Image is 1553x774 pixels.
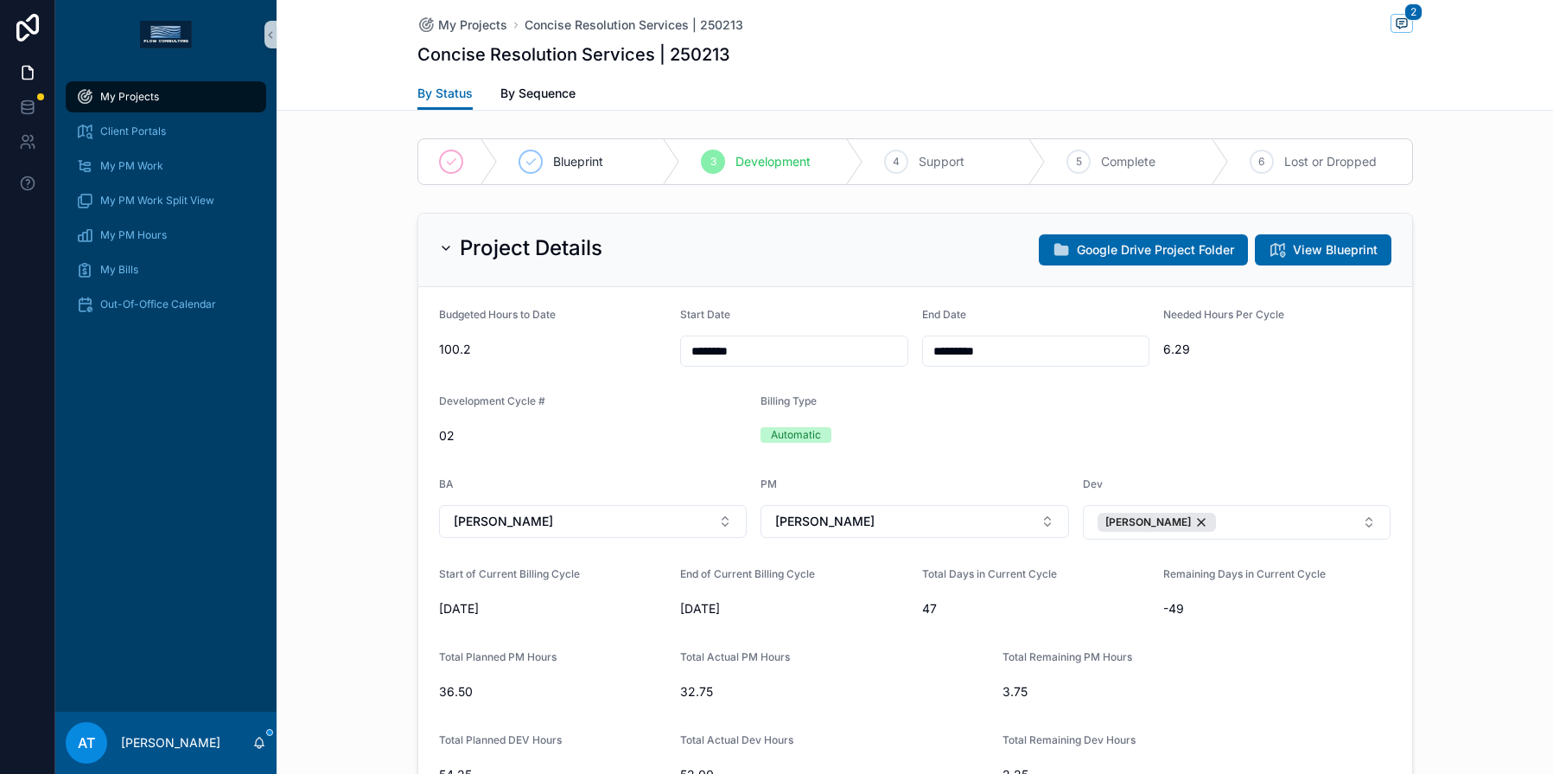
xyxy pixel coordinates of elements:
span: My PM Hours [100,228,167,242]
a: Concise Resolution Services | 250213 [525,16,743,34]
span: 4 [893,155,900,169]
span: 36.50 [439,683,667,700]
button: Unselect 9 [1098,513,1216,532]
span: 2 [1404,3,1423,21]
span: Billing Type [761,394,817,407]
span: 100.2 [439,341,667,358]
span: Budgeted Hours to Date [439,308,556,321]
span: 5 [1076,155,1082,169]
h2: Project Details [460,234,602,262]
span: Needed Hours Per Cycle [1163,308,1284,321]
span: Support [919,153,964,170]
span: -49 [1163,600,1391,617]
div: scrollable content [55,69,277,342]
span: My Projects [100,90,159,104]
span: 6 [1258,155,1264,169]
div: Automatic [771,427,821,443]
span: By Status [417,85,473,102]
a: Client Portals [66,116,266,147]
span: [DATE] [439,600,667,617]
span: 02 [439,427,748,445]
span: Out-Of-Office Calendar [100,297,216,311]
a: Out-Of-Office Calendar [66,289,266,320]
span: Total Planned PM Hours [439,650,557,663]
p: [PERSON_NAME] [121,734,220,752]
span: My PM Work Split View [100,194,214,208]
a: My Bills [66,254,266,285]
span: By Sequence [500,85,576,102]
a: My Projects [417,16,507,34]
span: Client Portals [100,125,166,138]
span: 3.75 [1002,683,1311,700]
button: View Blueprint [1255,234,1391,265]
span: Dev [1083,477,1103,490]
button: Select Button [1083,505,1391,540]
a: My Projects [66,81,266,112]
span: Total Remaining PM Hours [1002,650,1132,663]
span: Total Actual PM Hours [680,650,790,663]
button: Google Drive Project Folder [1039,234,1248,265]
span: Total Actual Dev Hours [680,733,793,746]
a: By Sequence [500,78,576,112]
span: Complete [1101,153,1155,170]
span: Total Remaining Dev Hours [1002,733,1136,746]
span: [PERSON_NAME] [775,513,875,530]
span: My Bills [100,263,138,277]
span: Lost or Dropped [1284,153,1377,170]
button: 2 [1391,14,1413,35]
span: 32.75 [680,683,989,700]
span: 47 [922,600,1149,617]
span: My PM Work [100,159,163,173]
span: End Date [922,308,966,321]
span: Start of Current Billing Cycle [439,567,580,580]
a: By Status [417,78,473,111]
span: Development [735,153,811,170]
a: My PM Work Split View [66,185,266,216]
span: Development Cycle # [439,394,545,407]
span: PM [761,477,777,490]
span: Blueprint [553,153,603,170]
span: My Projects [438,16,507,34]
span: AT [78,732,95,753]
a: My PM Work [66,150,266,182]
button: Select Button [439,505,748,538]
span: 6.29 [1163,341,1391,358]
span: [PERSON_NAME] [1105,515,1191,529]
span: BA [439,477,454,490]
span: View Blueprint [1293,241,1378,259]
span: End of Current Billing Cycle [680,567,815,580]
span: Total Planned DEV Hours [439,733,562,746]
span: Remaining Days in Current Cycle [1163,567,1326,580]
span: Total Days in Current Cycle [922,567,1057,580]
button: Select Button [761,505,1069,538]
span: 3 [710,155,716,169]
span: Start Date [680,308,730,321]
span: Google Drive Project Folder [1077,241,1234,259]
h1: Concise Resolution Services | 250213 [417,42,730,67]
img: App logo [140,21,192,48]
span: [PERSON_NAME] [454,513,553,530]
a: My PM Hours [66,220,266,251]
span: [DATE] [680,600,908,617]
